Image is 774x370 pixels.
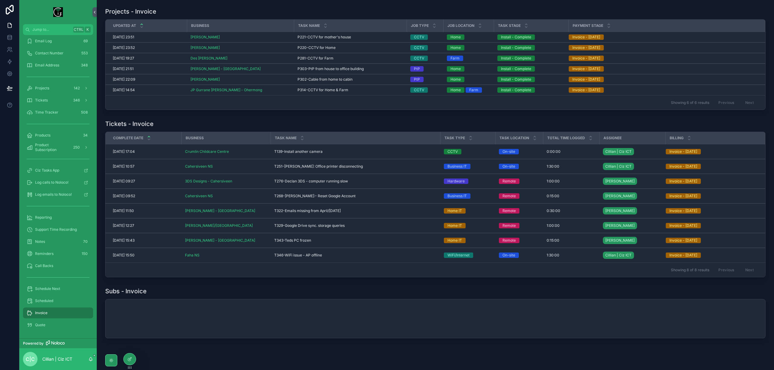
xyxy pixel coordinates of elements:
span: T268-[PERSON_NAME]:- Reset Google Account [274,194,356,198]
a: Projects142 [23,83,93,94]
a: P281-CCTV for Farm [298,56,403,61]
span: [DATE] 14:54 [113,88,135,92]
a: Tickets346 [23,95,93,106]
div: 553 [80,50,89,57]
span: P314-CCTV for Home & Farm [298,88,348,92]
a: Install - Complete [497,45,565,50]
a: Remote [499,193,539,199]
span: [PERSON_NAME] [605,223,635,228]
div: WiFi/Internet [447,253,470,258]
a: [DATE] 15:43 [113,238,178,243]
a: Install - Complete [497,56,565,61]
span: Tickets [35,98,48,103]
a: T343-Teds PC frozen [274,238,437,243]
span: Call Backs [35,263,53,268]
span: Payment Stage [573,23,603,28]
a: 0:15:00 [547,238,596,243]
span: 1:00:00 [547,179,560,184]
a: Contact Number553 [23,48,93,59]
span: Powered by [23,341,44,346]
span: [PERSON_NAME]/[GEOGRAPHIC_DATA] [185,223,253,228]
a: [DATE] 10:57 [113,164,178,169]
span: JP Gurrane [PERSON_NAME] - Ohermong [190,88,262,92]
a: T139-Install another camera [274,149,437,154]
span: P221-CCTV for mother's house [298,35,351,40]
a: Faha NS [185,253,267,258]
a: Farm [447,56,490,61]
div: Business IT [447,164,467,169]
div: Home [450,66,461,72]
div: Home IT [447,208,462,214]
a: Business IT [444,193,492,199]
a: [PERSON_NAME] [190,35,220,40]
a: Home [447,34,490,40]
a: WiFi/Internet [444,253,492,258]
a: Home [447,66,490,72]
div: Invoice - [DATE] [669,223,697,228]
a: Invoice - [DATE] [666,179,757,184]
span: Cillian | Ciz ICT [605,253,632,258]
div: Invoice - [DATE] [572,77,600,82]
div: Install - Complete [501,66,531,72]
a: Remote [499,208,539,214]
span: [PERSON_NAME] - [GEOGRAPHIC_DATA] [185,238,255,243]
span: [DATE] 17:04 [113,149,135,154]
a: CCTV [444,149,492,154]
span: Ciz Tasks App [35,168,59,173]
a: Install - Complete [497,34,565,40]
span: [DATE] 15:50 [113,253,135,258]
span: Reporting [35,215,52,220]
a: [DATE] 22:09 [113,77,183,82]
span: Crumlin Childcare Centre [185,149,229,154]
a: Faha NS [185,253,200,258]
span: Log emails to Noloco! [35,192,72,197]
span: T276-Declan 3DS - computer running slow [274,179,348,184]
a: [PERSON_NAME] - [GEOGRAPHIC_DATA] [190,66,261,71]
div: CCTV [414,56,424,61]
div: CCTV [414,34,424,40]
div: 348 [79,62,89,69]
span: Task Stage [498,23,521,28]
span: Email Address [35,63,59,68]
div: Install - Complete [501,45,531,50]
a: Email Address348 [23,60,93,71]
a: [PERSON_NAME] [603,191,662,201]
span: Quote [35,323,45,327]
span: [PERSON_NAME] [605,208,635,213]
span: T346-WiFi issue - AP offline [274,253,322,258]
div: On-site [502,149,515,154]
a: [PERSON_NAME] [190,35,290,40]
a: P220-CCTV for Home [298,45,403,50]
div: Home [450,87,461,93]
a: T268-[PERSON_NAME]:- Reset Google Account [274,194,437,198]
span: [DATE] 22:09 [113,77,135,82]
div: Install - Complete [501,34,531,40]
span: [DATE] 21:51 [113,66,134,71]
span: P303-PtP from house to office building [298,66,364,71]
a: [DATE] 23:51 [113,35,183,40]
span: 0:00:00 [547,149,561,154]
a: T329-Google Drive sync. storage queries [274,223,437,228]
a: Invoice - [DATE] [569,45,757,50]
div: 70 [81,238,89,245]
a: Cahersiveen NS [185,164,267,169]
a: Time Tracker508 [23,107,93,118]
span: [DATE] 12:27 [113,223,134,228]
div: 508 [79,109,89,116]
div: Remote [502,208,516,214]
span: Cillian | Ciz ICT [605,164,632,169]
a: Schedule Next [23,283,93,294]
a: Reminders150 [23,248,93,259]
div: Remote [502,179,516,184]
a: Remote [499,238,539,243]
span: 1:30:00 [547,164,559,169]
span: K [85,27,90,32]
div: Invoice - [DATE] [572,66,600,72]
a: [PERSON_NAME] [190,45,290,50]
div: PtP [414,66,420,72]
span: [DATE] 19:27 [113,56,134,61]
a: Powered by [19,338,97,348]
a: [PERSON_NAME] [190,77,220,82]
span: Cahersiveen NS [185,194,213,198]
